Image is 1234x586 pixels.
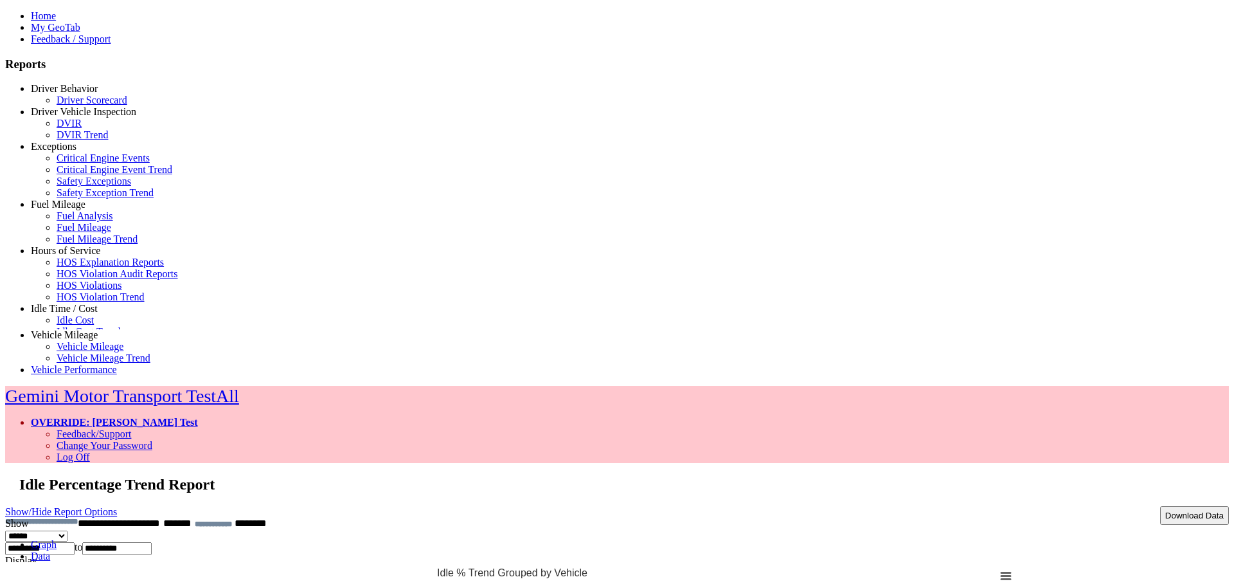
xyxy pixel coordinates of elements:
a: Driver Vehicle Inspection [31,106,136,117]
a: My GeoTab [31,22,80,33]
a: Gemini Motor Transport TestAll [5,386,239,406]
a: Vehicle Mileage Trend [57,353,150,363]
a: HOS Violation Trend [57,291,145,302]
a: Data [31,551,50,562]
a: Graph [31,539,57,550]
a: Vehicle Mileage [57,341,123,352]
a: HOS Violation Audit Reports [57,268,178,279]
a: Driver Scorecard [57,95,127,105]
a: Driver Behavior [31,83,98,94]
a: Fuel Mileage Trend [57,233,138,244]
a: DVIR Trend [57,129,108,140]
a: Exceptions [31,141,76,152]
a: Critical Engine Events [57,152,150,163]
a: Idle Cost Trend [57,326,121,337]
a: Idle Time / Cost [31,303,98,314]
label: Show [5,518,28,529]
a: Fuel Mileage [57,222,111,233]
a: HOS Violations [57,280,121,291]
a: Safety Exception Trend [57,187,154,198]
span: to [75,542,82,553]
a: Home [31,10,56,21]
a: Feedback / Support [31,33,111,44]
a: DVIR [57,118,82,129]
tspan: Idle % Trend Grouped by Vehicle [437,567,587,578]
a: OVERRIDE: [PERSON_NAME] Test [31,417,198,428]
label: Display [5,555,37,566]
a: Idle Cost [57,315,94,325]
a: Hours of Service [31,245,100,256]
a: Critical Engine Event Trend [57,164,172,175]
a: Show/Hide Report Options [5,503,117,520]
a: Fuel Analysis [57,210,113,221]
a: Feedback/Support [57,428,131,439]
a: Safety Exceptions [57,176,131,187]
a: Log Off [57,452,90,462]
button: Download Data [1160,506,1229,525]
a: Change Your Password [57,440,152,451]
a: Fuel Mileage [31,199,85,210]
a: HOS Explanation Reports [57,257,164,268]
a: Vehicle Mileage [31,329,98,340]
h2: Idle Percentage Trend Report [19,476,1229,493]
a: Vehicle Performance [31,364,117,375]
h3: Reports [5,57,1229,71]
